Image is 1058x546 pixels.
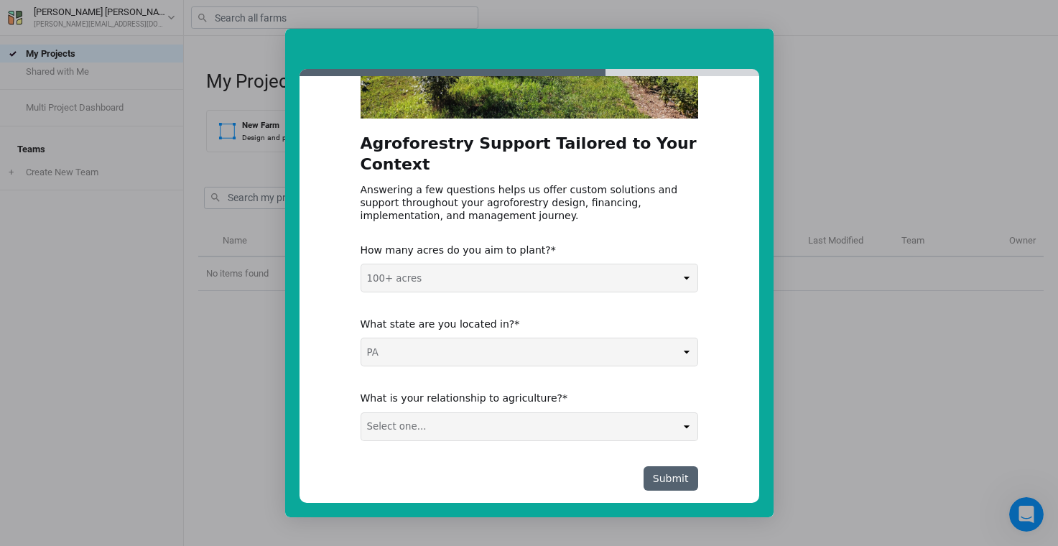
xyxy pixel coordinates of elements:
[361,244,677,256] div: How many acres do you aim to plant?
[361,318,677,330] div: What state are you located in?
[361,183,698,223] div: Answering a few questions helps us offer custom solutions and support throughout your agroforestr...
[361,392,677,404] div: What is your relationship to agriculture?
[361,413,697,440] select: Select one...
[361,338,697,366] select: Select one...
[644,466,698,491] button: Submit
[361,264,697,292] select: Please select a response...
[361,133,698,182] h2: Agroforestry Support Tailored to Your Context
